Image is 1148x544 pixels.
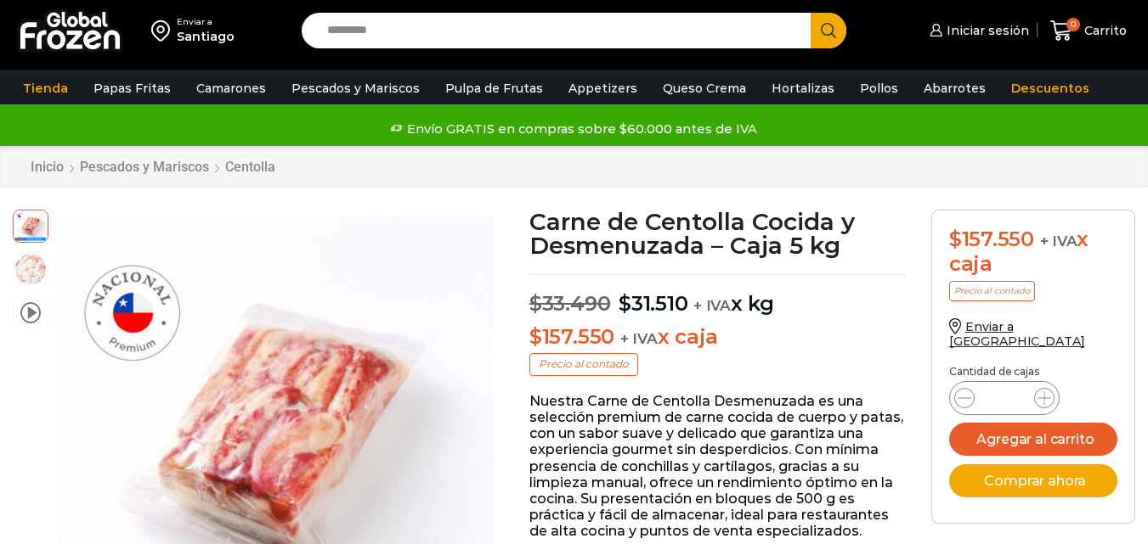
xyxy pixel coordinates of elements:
[942,22,1029,39] span: Iniciar sesión
[949,366,1117,378] p: Cantidad de cajas
[949,319,1085,349] a: Enviar a [GEOGRAPHIC_DATA]
[654,72,755,104] a: Queso Crema
[693,297,731,314] span: + IVA
[560,72,646,104] a: Appetizers
[619,291,631,316] span: $
[177,16,235,28] div: Enviar a
[949,227,962,251] span: $
[529,393,906,540] p: Nuestra Carne de Centolla Desmenuzada es una selección premium de carne cocida de cuerpo y patas,...
[1080,22,1127,39] span: Carrito
[30,159,276,175] nav: Breadcrumb
[915,72,994,104] a: Abarrotes
[30,159,65,175] a: Inicio
[620,330,658,347] span: + IVA
[763,72,843,104] a: Hortalizas
[14,208,48,242] span: carne-centolla
[529,324,542,349] span: $
[1003,72,1098,104] a: Descuentos
[151,16,177,45] img: address-field-icon.svg
[988,386,1021,410] input: Product quantity
[949,464,1117,497] button: Comprar ahora
[949,281,1035,301] p: Precio al contado
[1046,11,1131,51] a: 0 Carrito
[85,72,179,104] a: Papas Fritas
[188,72,274,104] a: Camarones
[1040,233,1077,250] span: + IVA
[177,28,235,45] div: Santiago
[949,227,1034,251] bdi: 157.550
[224,159,276,175] a: Centolla
[14,252,48,286] span: carne-centolla
[529,291,610,316] bdi: 33.490
[529,291,542,316] span: $
[529,324,614,349] bdi: 157.550
[529,274,906,317] p: x kg
[529,325,906,350] p: x caja
[851,72,907,104] a: Pollos
[949,423,1117,456] button: Agregar al carrito
[437,72,551,104] a: Pulpa de Frutas
[529,353,638,375] p: Precio al contado
[79,159,210,175] a: Pescados y Mariscos
[1066,18,1080,31] span: 0
[283,72,428,104] a: Pescados y Mariscos
[529,210,906,257] h1: Carne de Centolla Cocida y Desmenuzada – Caja 5 kg
[14,72,76,104] a: Tienda
[619,291,687,316] bdi: 31.510
[925,14,1029,48] a: Iniciar sesión
[949,227,1117,277] div: x caja
[811,13,846,48] button: Search button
